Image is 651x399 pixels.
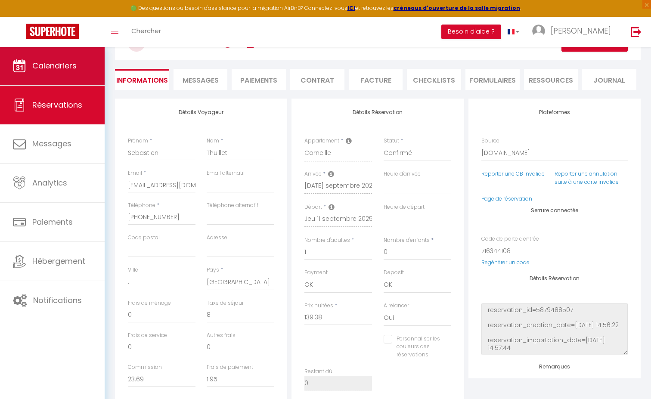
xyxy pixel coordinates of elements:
[207,201,258,210] label: Téléphone alternatif
[532,25,545,37] img: ...
[207,169,245,177] label: Email alternatif
[304,269,328,277] label: Payment
[392,335,440,359] label: Personnaliser les couleurs des réservations
[128,109,274,115] h4: Détails Voyageur
[128,169,142,177] label: Email
[128,201,155,210] label: Téléphone
[207,363,253,371] label: Frais de paiement
[481,364,628,370] h4: Remarques
[481,195,532,202] a: Page de réservation
[32,177,67,188] span: Analytics
[304,203,322,211] label: Départ
[524,69,578,90] li: Ressources
[32,60,77,71] span: Calendriers
[207,234,227,242] label: Adresse
[304,236,350,244] label: Nombre d'adultes
[290,69,344,90] li: Contrat
[33,295,82,306] span: Notifications
[481,235,539,243] label: Code de porte d'entrée
[128,331,167,340] label: Frais de service
[551,25,611,36] span: [PERSON_NAME]
[128,234,160,242] label: Code postal
[304,368,332,376] label: Restant dû
[32,256,85,266] span: Hébergement
[631,26,642,37] img: logout
[526,17,622,47] a: ... [PERSON_NAME]
[128,266,138,274] label: Ville
[384,236,430,244] label: Nombre d'enfants
[394,4,520,12] a: créneaux d'ouverture de la salle migration
[481,207,628,213] h4: Serrure connectée
[183,75,219,85] span: Messages
[481,109,628,115] h4: Plateformes
[207,331,236,340] label: Autres frais
[32,138,71,149] span: Messages
[125,17,167,47] a: Chercher
[384,302,409,310] label: A relancer
[131,26,161,35] span: Chercher
[304,302,333,310] label: Prix nuitées
[349,69,403,90] li: Facture
[407,69,461,90] li: CHECKLISTS
[128,137,148,145] label: Prénom
[384,269,404,277] label: Deposit
[481,275,628,281] h4: Détails Réservation
[115,69,169,90] li: Informations
[555,170,619,186] a: Reporter une annulation suite à une carte invalide
[207,299,244,307] label: Taxe de séjour
[7,3,33,29] button: Ouvrir le widget de chat LiveChat
[207,266,219,274] label: Pays
[304,170,322,178] label: Arrivée
[26,24,79,39] img: Super Booking
[384,170,421,178] label: Heure d'arrivée
[32,217,73,227] span: Paiements
[582,69,636,90] li: Journal
[347,4,355,12] a: ICI
[32,99,82,110] span: Réservations
[207,137,219,145] label: Nom
[384,203,425,211] label: Heure de départ
[304,109,451,115] h4: Détails Réservation
[304,137,339,145] label: Appartement
[481,170,545,177] a: Reporter une CB invalide
[384,137,399,145] label: Statut
[441,25,501,39] button: Besoin d'aide ?
[481,259,530,266] a: Regénérer un code
[232,69,286,90] li: Paiements
[128,299,171,307] label: Frais de ménage
[481,137,499,145] label: Source
[465,69,520,90] li: FORMULAIRES
[128,363,162,371] label: Commission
